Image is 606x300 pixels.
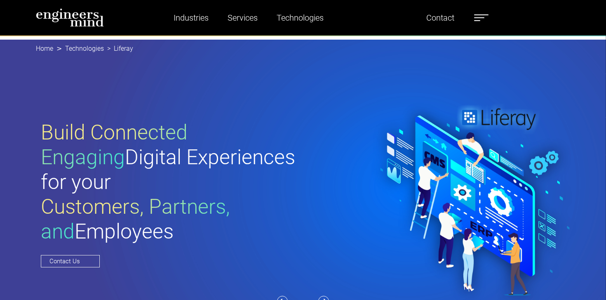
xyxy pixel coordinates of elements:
a: Home [36,45,53,52]
h1: Digital Experiences for your Employees [41,120,303,244]
a: Technologies [273,8,327,27]
span: Customers, Partners, and [41,195,230,243]
a: Contact [423,8,458,27]
a: Industries [170,8,212,27]
img: logo [36,8,104,27]
li: Liferay [104,44,133,54]
a: Services [224,8,261,27]
a: Contact Us [41,255,100,267]
nav: breadcrumb [36,40,570,58]
span: Build Connected Engaging [41,120,188,169]
a: Technologies [65,45,104,52]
